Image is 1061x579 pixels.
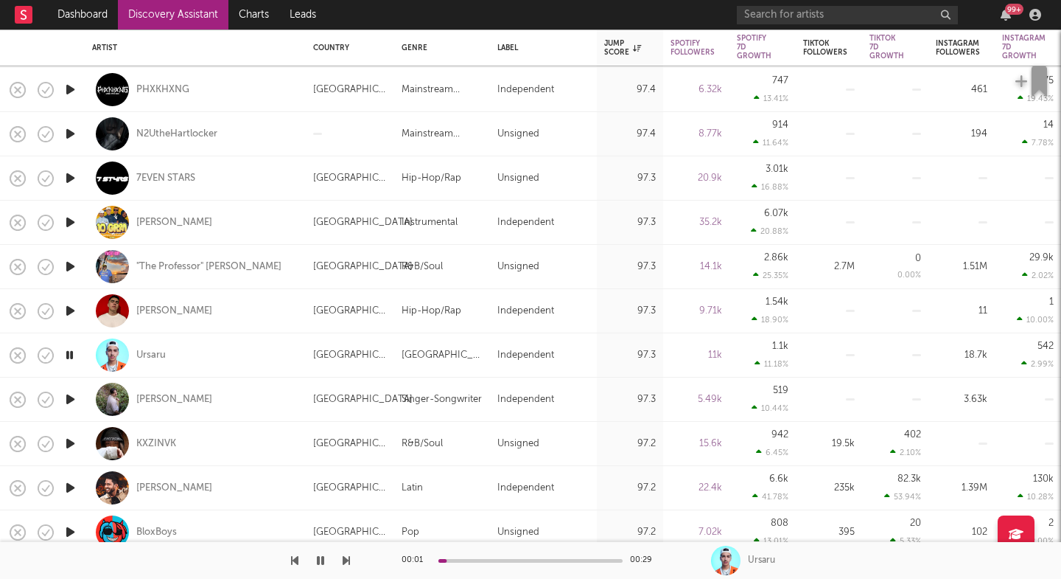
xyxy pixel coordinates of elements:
[497,81,554,99] div: Independent
[1048,519,1054,528] div: 2
[670,170,722,187] div: 20.9k
[630,552,659,569] div: 00:29
[604,302,656,320] div: 97.3
[136,216,212,229] div: [PERSON_NAME]
[803,435,855,453] div: 19.5k
[136,128,217,141] a: N2UtheHartlocker
[402,552,431,569] div: 00:01
[497,347,554,364] div: Independent
[756,448,788,457] div: 6.45 %
[313,170,387,187] div: [GEOGRAPHIC_DATA]
[670,435,722,453] div: 15.6k
[313,81,387,99] div: [GEOGRAPHIC_DATA]
[402,258,443,276] div: R&B/Soul
[670,39,715,57] div: Spotify Followers
[604,435,656,453] div: 97.2
[402,81,483,99] div: Mainstream Electronic
[1002,34,1046,60] div: Instagram 7D Growth
[670,347,722,364] div: 11k
[752,315,788,325] div: 18.90 %
[772,120,788,130] div: 914
[1022,271,1054,280] div: 2.02 %
[754,536,788,546] div: 13.01 %
[497,479,554,497] div: Independent
[670,302,722,320] div: 9.71k
[313,302,387,320] div: [GEOGRAPHIC_DATA]
[1022,138,1054,148] div: 7.78 %
[670,214,722,232] div: 35.2k
[136,393,212,406] a: [PERSON_NAME]
[936,302,987,320] div: 11
[136,172,195,185] a: 7EVEN STARS
[1001,9,1011,21] button: 99+
[136,437,176,451] div: KXZINVK
[737,6,958,24] input: Search for artists
[936,258,987,276] div: 1.51M
[136,482,212,495] div: [PERSON_NAME]
[136,260,281,274] a: "The Professor" [PERSON_NAME]
[402,524,419,541] div: Pop
[752,403,788,413] div: 10.44 %
[670,81,722,99] div: 6.32k
[754,94,788,103] div: 13.41 %
[803,524,855,541] div: 395
[604,479,656,497] div: 97.2
[670,524,722,541] div: 7.02k
[497,44,582,52] div: Label
[313,347,387,364] div: [GEOGRAPHIC_DATA]
[936,125,987,143] div: 194
[890,448,921,457] div: 2.10 %
[748,554,775,567] div: Ursaru
[803,479,855,497] div: 235k
[884,492,921,502] div: 53.94 %
[910,519,921,528] div: 20
[803,39,847,57] div: Tiktok Followers
[897,271,921,280] div: 0.00 %
[313,479,387,497] div: [GEOGRAPHIC_DATA]
[936,347,987,364] div: 18.7k
[604,347,656,364] div: 97.3
[772,341,788,351] div: 1.1k
[752,182,788,192] div: 16.88 %
[670,125,722,143] div: 8.77k
[753,138,788,148] div: 11.64 %
[497,435,539,453] div: Unsigned
[313,258,413,276] div: [GEOGRAPHIC_DATA]
[869,34,904,60] div: Tiktok 7D Growth
[772,76,788,86] div: 747
[313,44,379,52] div: Country
[313,214,413,232] div: [GEOGRAPHIC_DATA]
[1005,4,1023,15] div: 99 +
[402,347,483,364] div: [GEOGRAPHIC_DATA]
[604,524,656,541] div: 97.2
[136,83,189,97] a: PHXKHXNG
[136,526,177,539] a: BloxBoys
[670,479,722,497] div: 22.4k
[1017,315,1054,325] div: 10.00 %
[604,170,656,187] div: 97.3
[904,430,921,440] div: 402
[136,349,166,362] div: Ursaru
[402,214,458,232] div: Instrumental
[604,39,641,57] div: Jump Score
[402,125,483,143] div: Mainstream Electronic
[402,170,461,187] div: Hip-Hop/Rap
[1033,474,1054,484] div: 130k
[737,34,771,60] div: Spotify 7D Growth
[753,271,788,280] div: 25.35 %
[936,524,987,541] div: 102
[764,209,788,218] div: 6.07k
[670,258,722,276] div: 14.1k
[402,44,475,52] div: Genre
[136,305,212,318] a: [PERSON_NAME]
[497,391,554,409] div: Independent
[402,435,443,453] div: R&B/Soul
[769,474,788,484] div: 6.6k
[890,536,921,546] div: 5.33 %
[936,479,987,497] div: 1.39M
